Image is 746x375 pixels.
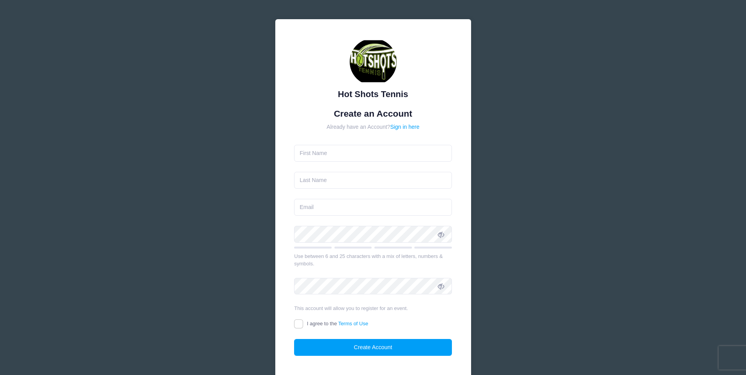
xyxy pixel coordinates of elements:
div: Hot Shots Tennis [294,88,452,101]
input: Email [294,199,452,216]
div: Use between 6 and 25 characters with a mix of letters, numbers & symbols. [294,252,452,268]
div: This account will allow you to register for an event. [294,305,452,312]
a: Sign in here [390,124,419,130]
div: Already have an Account? [294,123,452,131]
input: Last Name [294,172,452,189]
span: I agree to the [307,321,368,326]
input: I agree to theTerms of Use [294,319,303,328]
input: First Name [294,145,452,162]
a: Terms of Use [338,321,368,326]
button: Create Account [294,339,452,356]
h1: Create an Account [294,108,452,119]
img: Hot Shots Tennis [350,38,397,85]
